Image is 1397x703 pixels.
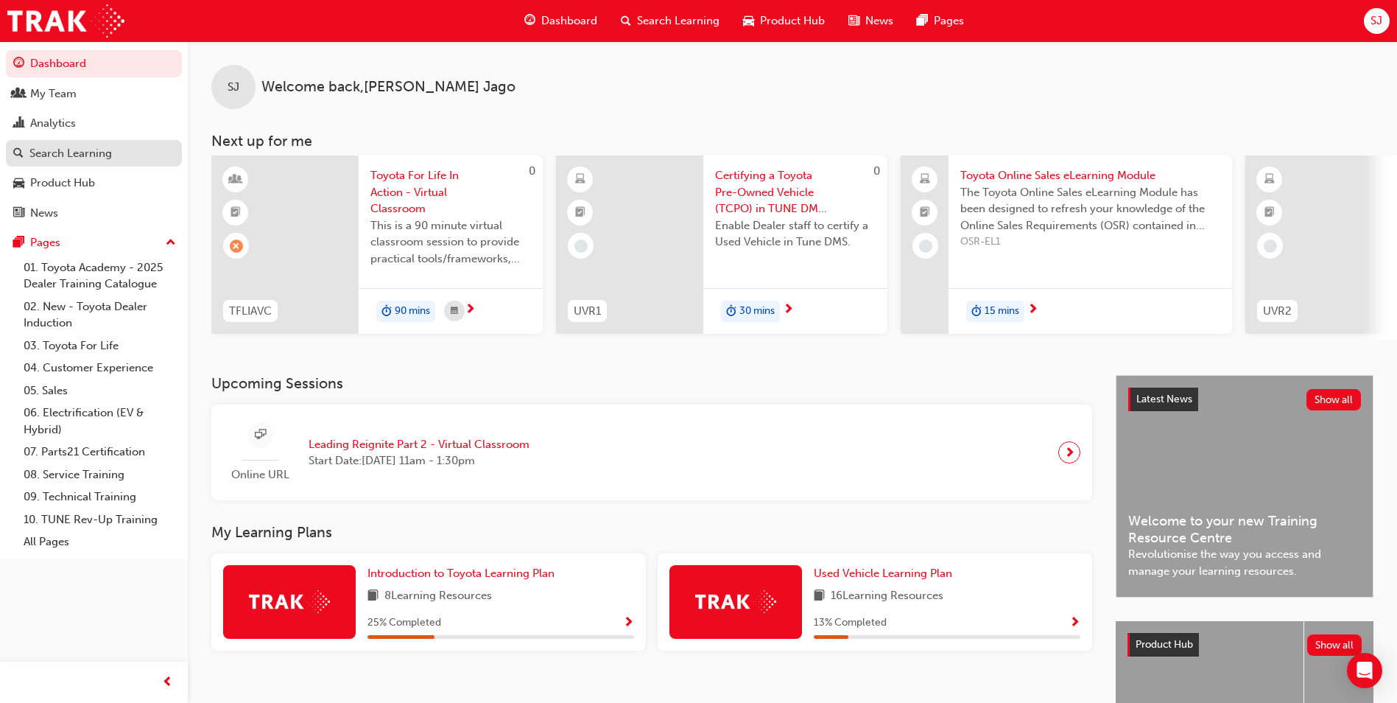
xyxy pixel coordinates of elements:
span: Certifying a Toyota Pre-Owned Vehicle (TCPO) in TUNE DMS e-Learning Module [715,167,876,217]
span: 25 % Completed [367,615,441,632]
a: 01. Toyota Academy - 2025 Dealer Training Catalogue [18,256,182,295]
div: News [30,205,58,222]
div: Search Learning [29,145,112,162]
span: duration-icon [381,302,392,321]
a: 10. TUNE Rev-Up Training [18,508,182,531]
span: 0 [873,164,880,178]
span: calendar-icon [451,302,458,321]
button: Show all [1306,389,1362,410]
a: 02. New - Toyota Dealer Induction [18,295,182,335]
a: 09. Technical Training [18,486,182,508]
span: Toyota For Life In Action - Virtual Classroom [370,167,531,217]
span: 90 mins [395,303,430,320]
span: 13 % Completed [814,615,887,632]
button: Show Progress [623,614,634,632]
button: SJ [1364,8,1390,34]
a: 08. Service Training [18,464,182,486]
span: news-icon [13,207,24,220]
span: duration-icon [726,302,736,321]
span: pages-icon [13,237,24,250]
span: laptop-icon [920,170,930,189]
button: Pages [6,229,182,256]
span: next-icon [465,304,476,317]
h3: Next up for me [188,133,1397,150]
span: Latest News [1136,393,1192,405]
span: TFLIAVC [229,303,272,320]
a: Latest NewsShow all [1128,388,1361,411]
span: news-icon [848,12,859,30]
span: Used Vehicle Learning Plan [814,567,952,580]
span: 15 mins [985,303,1019,320]
h3: Upcoming Sessions [211,375,1092,392]
a: 03. Toyota For Life [18,335,182,357]
span: booktick-icon [920,203,930,223]
span: 16 Learning Resources [831,587,943,606]
span: SJ [1370,13,1382,29]
div: Open Intercom Messenger [1347,653,1382,688]
a: Dashboard [6,50,182,77]
a: 0UVR1Certifying a Toyota Pre-Owned Vehicle (TCPO) in TUNE DMS e-Learning ModuleEnable Dealer staf... [556,155,887,334]
span: Dashboard [541,13,597,29]
span: 0 [529,164,535,178]
a: Toyota Online Sales eLearning ModuleThe Toyota Online Sales eLearning Module has been designed to... [901,155,1232,334]
span: search-icon [13,147,24,161]
a: 0TFLIAVCToyota For Life In Action - Virtual ClassroomThis is a 90 minute virtual classroom sessio... [211,155,543,334]
button: Show Progress [1069,614,1080,632]
span: Toyota Online Sales eLearning Module [960,167,1220,184]
span: learningRecordVerb_NONE-icon [574,239,588,253]
span: guage-icon [524,12,535,30]
a: 07. Parts21 Certification [18,441,182,464]
span: booktick-icon [575,203,585,223]
a: Product HubShow all [1127,633,1362,657]
a: Analytics [6,110,182,137]
span: booktick-icon [231,203,241,223]
span: UVR1 [574,303,601,320]
a: 06. Electrification (EV & Hybrid) [18,402,182,441]
a: Latest NewsShow allWelcome to your new Training Resource CentreRevolutionise the way you access a... [1116,375,1373,598]
span: UVR2 [1263,303,1292,320]
a: Trak [7,4,124,38]
span: Show Progress [1069,617,1080,630]
span: Enable Dealer staff to certify a Used Vehicle in Tune DMS. [715,217,876,251]
a: pages-iconPages [905,6,976,36]
span: learningResourceType_INSTRUCTOR_LED-icon [231,170,241,189]
span: Introduction to Toyota Learning Plan [367,567,555,580]
span: guage-icon [13,57,24,71]
a: search-iconSearch Learning [609,6,731,36]
span: This is a 90 minute virtual classroom session to provide practical tools/frameworks, behaviours a... [370,217,531,267]
button: Show all [1307,634,1362,656]
span: learningResourceType_ELEARNING-icon [1264,170,1275,189]
span: Pages [934,13,964,29]
span: Online URL [223,466,297,483]
span: Product Hub [760,13,825,29]
span: The Toyota Online Sales eLearning Module has been designed to refresh your knowledge of the Onlin... [960,184,1220,234]
span: Product Hub [1136,638,1193,651]
span: car-icon [743,12,754,30]
div: Pages [30,234,60,251]
span: 30 mins [739,303,775,320]
img: Trak [695,590,776,613]
span: book-icon [814,587,825,606]
img: Trak [249,590,330,613]
span: chart-icon [13,117,24,130]
span: people-icon [13,88,24,101]
span: SJ [228,79,239,96]
a: car-iconProduct Hub [731,6,837,36]
span: prev-icon [162,674,173,692]
a: News [6,200,182,227]
span: next-icon [783,304,794,317]
a: Introduction to Toyota Learning Plan [367,565,560,582]
span: pages-icon [917,12,928,30]
a: Search Learning [6,140,182,167]
span: up-icon [166,234,176,253]
a: 05. Sales [18,380,182,402]
span: search-icon [621,12,631,30]
div: My Team [30,85,77,102]
a: All Pages [18,531,182,553]
span: News [865,13,893,29]
span: Welcome to your new Training Resource Centre [1128,513,1361,546]
span: 8 Learning Resources [384,587,492,606]
span: OSR-EL1 [960,234,1220,251]
div: Analytics [30,115,76,132]
span: Search Learning [637,13,719,29]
